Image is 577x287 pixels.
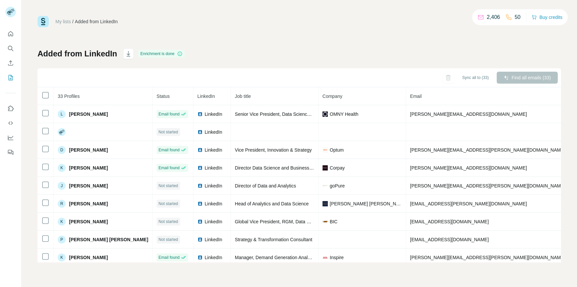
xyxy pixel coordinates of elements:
a: My lists [55,19,71,24]
p: 50 [515,13,521,21]
span: [PERSON_NAME] [69,111,108,117]
span: [PERSON_NAME][EMAIL_ADDRESS][DOMAIN_NAME] [410,111,527,117]
span: [PERSON_NAME][EMAIL_ADDRESS][PERSON_NAME][DOMAIN_NAME] [410,147,565,153]
span: [EMAIL_ADDRESS][DOMAIN_NAME] [410,237,489,242]
span: Company [323,94,342,99]
button: Feedback [5,146,16,158]
div: K [58,253,66,261]
span: Not started [159,201,178,207]
div: Added from LinkedIn [75,18,118,25]
span: Corpay [330,165,345,171]
span: Email found [159,111,180,117]
button: Buy credits [532,13,562,22]
h1: Added from LinkedIn [37,48,117,59]
span: [PERSON_NAME] [69,147,108,153]
div: P [58,236,66,244]
img: Surfe Logo [37,16,49,27]
span: Job title [235,94,251,99]
span: Senior Vice President, Data Science & Analytical Services [235,111,354,117]
span: Optum [330,147,344,153]
span: LinkedIn [205,111,222,117]
img: company-logo [323,201,328,206]
img: LinkedIn logo [197,129,203,135]
div: D [58,146,66,154]
div: R [58,200,66,208]
div: L [58,110,66,118]
span: Not started [159,183,178,189]
span: goPure [330,182,345,189]
button: Dashboard [5,132,16,144]
span: Email found [159,165,180,171]
span: [PERSON_NAME] [69,200,108,207]
span: LinkedIn [205,182,222,189]
span: [PERSON_NAME] [69,254,108,261]
img: company-logo [323,165,328,171]
span: LinkedIn [205,236,222,243]
button: Search [5,42,16,54]
button: Use Surfe on LinkedIn [5,103,16,114]
img: LinkedIn logo [197,219,203,224]
button: Sync all to (33) [458,73,493,83]
img: company-logo [323,147,328,153]
span: [PERSON_NAME][EMAIL_ADDRESS][PERSON_NAME][DOMAIN_NAME] [410,183,565,188]
div: K [58,218,66,226]
img: LinkedIn logo [197,183,203,188]
img: LinkedIn logo [197,237,203,242]
img: company-logo [323,255,328,260]
span: LinkedIn [205,218,222,225]
span: LinkedIn [205,165,222,171]
span: Manager, Demand Generation Analytics [235,255,317,260]
span: Not started [159,129,178,135]
img: company-logo [323,183,328,188]
div: K [58,164,66,172]
span: Director Data Science and Business Intelligence [235,165,334,171]
img: LinkedIn logo [197,201,203,206]
button: Quick start [5,28,16,40]
span: [PERSON_NAME] [69,165,108,171]
p: 2,406 [487,13,500,21]
span: LinkedIn [205,254,222,261]
span: Sync all to (33) [462,75,489,81]
span: [PERSON_NAME] [69,182,108,189]
img: LinkedIn logo [197,147,203,153]
span: [PERSON_NAME] [PERSON_NAME] [330,200,402,207]
span: BIC [330,218,337,225]
span: Vice President, Innovation & Strategy [235,147,312,153]
button: Use Surfe API [5,117,16,129]
span: [EMAIL_ADDRESS][PERSON_NAME][DOMAIN_NAME] [410,201,527,206]
span: Not started [159,237,178,243]
img: LinkedIn logo [197,111,203,117]
span: [EMAIL_ADDRESS][DOMAIN_NAME] [410,219,489,224]
span: Status [157,94,170,99]
span: LinkedIn [205,129,222,135]
span: Global Vice President, RGM, Data Science, & Anti-Counterfeit [235,219,362,224]
span: LinkedIn [205,200,222,207]
span: Inspire [330,254,344,261]
img: LinkedIn logo [197,165,203,171]
span: Email [410,94,422,99]
img: company-logo [323,111,328,117]
span: Head of Analytics and Data Science [235,201,309,206]
span: [PERSON_NAME][EMAIL_ADDRESS][PERSON_NAME][DOMAIN_NAME] [410,255,565,260]
span: Strategy & Transformation Consultant [235,237,312,242]
span: Director of Data and Analytics [235,183,296,188]
span: Not started [159,219,178,225]
span: [PERSON_NAME][EMAIL_ADDRESS][DOMAIN_NAME] [410,165,527,171]
span: 33 Profiles [58,94,80,99]
img: LinkedIn logo [197,255,203,260]
span: OMNY Health [330,111,358,117]
button: Enrich CSV [5,57,16,69]
span: [PERSON_NAME] [69,218,108,225]
li: / [72,18,74,25]
button: My lists [5,72,16,84]
div: J [58,182,66,190]
span: Email found [159,254,180,260]
span: Email found [159,147,180,153]
span: [PERSON_NAME] [PERSON_NAME] [69,236,148,243]
img: company-logo [323,219,328,224]
span: LinkedIn [197,94,215,99]
div: Enrichment is done [138,50,184,58]
span: LinkedIn [205,147,222,153]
